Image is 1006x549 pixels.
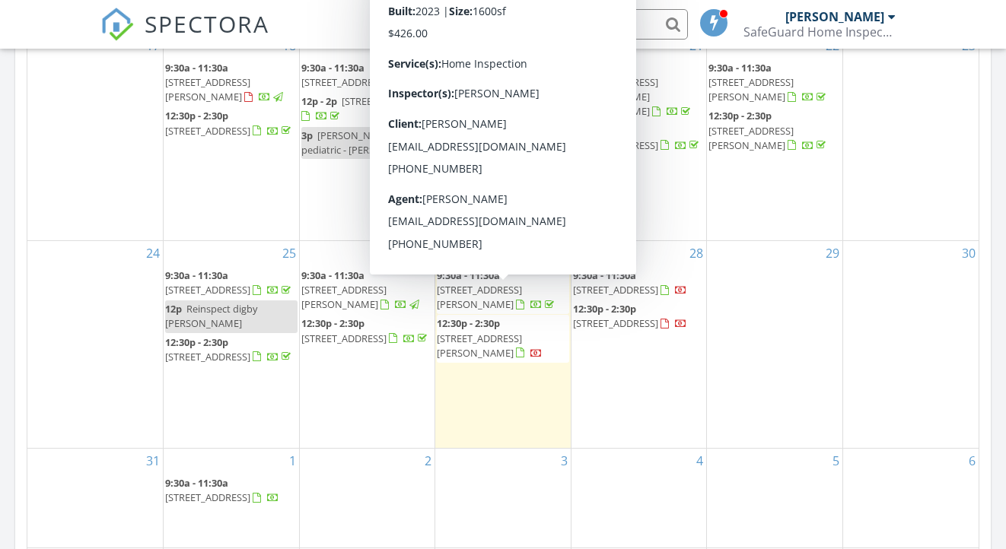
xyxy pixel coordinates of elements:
[301,61,365,75] span: 9:30a - 11:30a
[301,316,430,344] a: 12:30p - 2:30p [STREET_ADDRESS]
[959,241,979,265] a: Go to August 30, 2025
[165,474,298,507] a: 9:30a - 11:30a [STREET_ADDRESS]
[435,33,571,241] td: Go to August 20, 2025
[301,315,434,347] a: 12:30p - 2:30p [STREET_ADDRESS]
[708,109,772,122] span: 12:30p - 2:30p
[279,241,299,265] a: Go to August 25, 2025
[301,94,427,122] a: 12p - 2p [STREET_ADDRESS]
[164,240,300,448] td: Go to August 25, 2025
[301,94,337,108] span: 12p - 2p
[286,449,299,473] a: Go to September 1, 2025
[165,476,279,504] a: 9:30a - 11:30a [STREET_ADDRESS]
[842,240,979,448] td: Go to August 30, 2025
[100,21,269,52] a: SPECTORA
[573,283,658,297] span: [STREET_ADDRESS]
[573,61,693,119] a: 9:30a - 11:30a [STREET_ADDRESS][PERSON_NAME][PERSON_NAME]
[708,107,841,155] a: 12:30p - 2:30p [STREET_ADDRESS][PERSON_NAME]
[165,107,298,140] a: 12:30p - 2:30p [STREET_ADDRESS]
[301,283,387,311] span: [STREET_ADDRESS][PERSON_NAME]
[437,61,454,75] span: 12a
[301,268,365,282] span: 9:30a - 11:30a
[708,61,772,75] span: 9:30a - 11:30a
[573,61,636,75] span: 9:30a - 11:30a
[573,268,636,282] span: 9:30a - 11:30a
[437,316,500,330] span: 12:30p - 2:30p
[823,241,842,265] a: Go to August 29, 2025
[693,449,706,473] a: Go to September 4, 2025
[437,268,500,282] span: 9:30a - 11:30a
[551,241,571,265] a: Go to August 27, 2025
[437,315,569,363] a: 12:30p - 2:30p [STREET_ADDRESS][PERSON_NAME]
[165,267,298,300] a: 9:30a - 11:30a [STREET_ADDRESS]
[301,59,434,92] a: 9:30a - 11:30a [STREET_ADDRESS]
[573,122,705,155] a: 12:30p - 2:30p [STREET_ADDRESS]
[708,75,794,103] span: [STREET_ADDRESS][PERSON_NAME]
[571,449,707,548] td: Go to September 4, 2025
[301,61,430,89] a: 9:30a - 11:30a [STREET_ADDRESS]
[842,449,979,548] td: Go to September 6, 2025
[437,332,522,360] span: [STREET_ADDRESS][PERSON_NAME]
[573,59,705,122] a: 9:30a - 11:30a [STREET_ADDRESS][PERSON_NAME][PERSON_NAME]
[165,109,294,137] a: 12:30p - 2:30p [STREET_ADDRESS]
[708,109,829,151] a: 12:30p - 2:30p [STREET_ADDRESS][PERSON_NAME]
[165,75,250,103] span: [STREET_ADDRESS][PERSON_NAME]
[573,302,687,330] a: 12:30p - 2:30p [STREET_ADDRESS]
[165,476,228,490] span: 9:30a - 11:30a
[573,138,658,152] span: [STREET_ADDRESS]
[686,241,706,265] a: Go to August 28, 2025
[966,449,979,473] a: Go to September 6, 2025
[437,267,569,315] a: 9:30a - 11:30a [STREET_ADDRESS][PERSON_NAME]
[435,240,571,448] td: Go to August 27, 2025
[785,9,884,24] div: [PERSON_NAME]
[707,449,843,548] td: Go to September 5, 2025
[165,490,250,504] span: [STREET_ADDRESS]
[165,350,250,363] span: [STREET_ADDRESS]
[437,283,522,311] span: [STREET_ADDRESS][PERSON_NAME]
[165,335,294,363] a: 12:30p - 2:30p [STREET_ADDRESS]
[165,334,298,367] a: 12:30p - 2:30p [STREET_ADDRESS]
[164,33,300,241] td: Go to August 18, 2025
[165,59,298,107] a: 9:30a - 11:30a [STREET_ADDRESS][PERSON_NAME]
[143,241,163,265] a: Go to August 24, 2025
[573,316,658,330] span: [STREET_ADDRESS]
[708,61,829,103] a: 9:30a - 11:30a [STREET_ADDRESS][PERSON_NAME]
[301,129,313,142] span: 3p
[384,9,688,40] input: Search everything...
[301,93,434,125] a: 12p - 2p [STREET_ADDRESS]
[301,316,365,330] span: 12:30p - 2:30p
[558,449,571,473] a: Go to September 3, 2025
[165,335,228,349] span: 12:30p - 2:30p
[27,240,164,448] td: Go to August 24, 2025
[415,241,435,265] a: Go to August 26, 2025
[842,33,979,241] td: Go to August 23, 2025
[27,33,164,241] td: Go to August 17, 2025
[301,129,425,157] span: [PERSON_NAME] pediatric - [PERSON_NAME]
[165,302,182,316] span: 12p
[165,61,285,103] a: 9:30a - 11:30a [STREET_ADDRESS][PERSON_NAME]
[100,8,134,41] img: The Best Home Inspection Software - Spectora
[707,33,843,241] td: Go to August 22, 2025
[299,33,435,241] td: Go to August 19, 2025
[707,240,843,448] td: Go to August 29, 2025
[301,267,434,315] a: 9:30a - 11:30a [STREET_ADDRESS][PERSON_NAME]
[573,267,705,300] a: 9:30a - 11:30a [STREET_ADDRESS]
[829,449,842,473] a: Go to September 5, 2025
[165,109,228,122] span: 12:30p - 2:30p
[422,449,435,473] a: Go to September 2, 2025
[573,268,687,297] a: 9:30a - 11:30a [STREET_ADDRESS]
[301,332,387,345] span: [STREET_ADDRESS]
[571,240,707,448] td: Go to August 28, 2025
[165,61,228,75] span: 9:30a - 11:30a
[458,61,473,75] span: Off
[437,316,543,359] a: 12:30p - 2:30p [STREET_ADDRESS][PERSON_NAME]
[165,268,228,282] span: 9:30a - 11:30a
[571,33,707,241] td: Go to August 21, 2025
[573,302,636,316] span: 12:30p - 2:30p
[437,268,557,311] a: 9:30a - 11:30a [STREET_ADDRESS][PERSON_NAME]
[165,283,250,297] span: [STREET_ADDRESS]
[301,268,422,311] a: 9:30a - 11:30a [STREET_ADDRESS][PERSON_NAME]
[573,75,658,118] span: [STREET_ADDRESS][PERSON_NAME][PERSON_NAME]
[143,449,163,473] a: Go to August 31, 2025
[145,8,269,40] span: SPECTORA
[299,240,435,448] td: Go to August 26, 2025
